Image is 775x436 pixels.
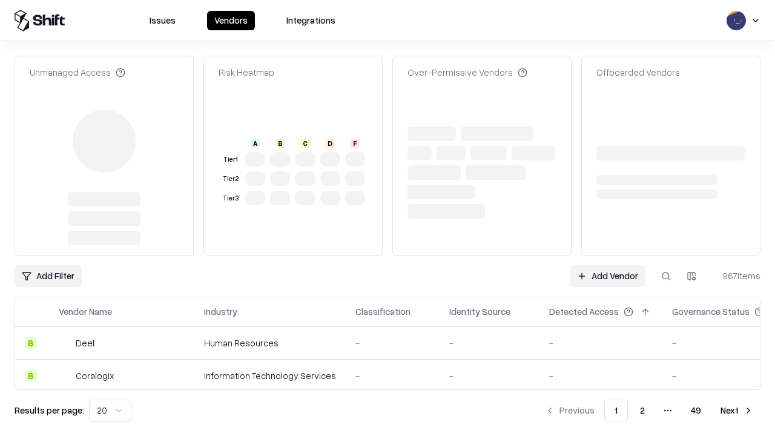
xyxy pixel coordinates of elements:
div: - [549,369,653,382]
div: Information Technology Services [204,369,336,382]
img: Deel [59,337,71,349]
div: B [25,369,37,381]
div: - [449,369,530,382]
div: Coralogix [76,369,114,382]
nav: pagination [538,400,760,421]
div: Tier 1 [221,154,240,165]
button: Add Filter [15,265,82,287]
div: Governance Status [672,305,750,318]
div: C [300,139,310,148]
div: Tier 2 [221,174,240,184]
div: - [355,337,430,349]
button: 2 [630,400,655,421]
button: 49 [681,400,711,421]
button: Issues [142,11,183,30]
div: Identity Source [449,305,510,318]
div: D [325,139,335,148]
p: Results per page: [15,404,84,417]
div: Human Resources [204,337,336,349]
div: Industry [204,305,237,318]
div: Tier 3 [221,193,240,203]
div: Unmanaged Access [30,66,125,79]
div: B [275,139,285,148]
div: Offboarded Vendors [596,66,680,79]
div: - [355,369,430,382]
div: Classification [355,305,411,318]
div: - [549,337,653,349]
div: F [350,139,360,148]
div: Detected Access [549,305,619,318]
img: Coralogix [59,369,71,381]
button: Vendors [207,11,255,30]
div: B [25,337,37,349]
div: Vendor Name [59,305,112,318]
button: Integrations [279,11,343,30]
button: Next [713,400,760,421]
button: 1 [604,400,628,421]
a: Add Vendor [570,265,645,287]
div: 967 items [712,269,760,282]
div: Deel [76,337,94,349]
div: Risk Heatmap [219,66,274,79]
div: - [449,337,530,349]
div: Over-Permissive Vendors [407,66,527,79]
div: A [251,139,260,148]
